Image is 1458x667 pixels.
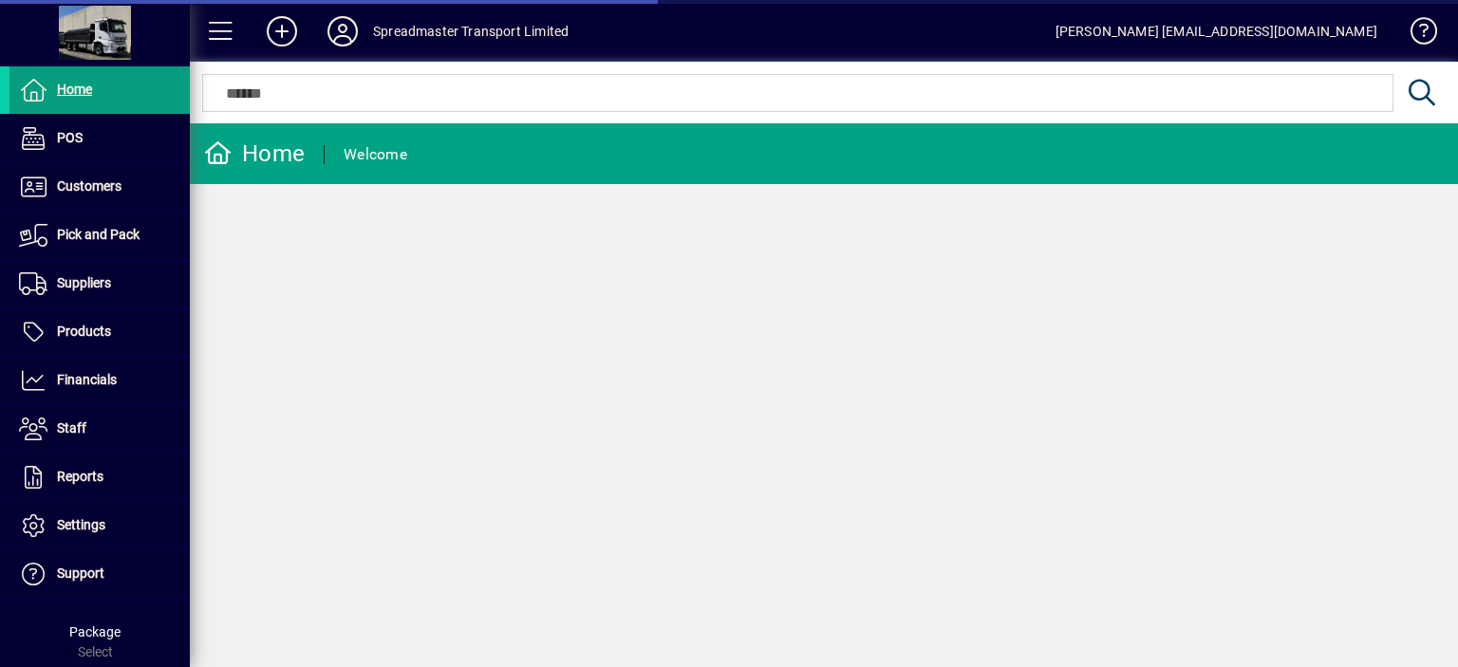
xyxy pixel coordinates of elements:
[57,420,86,435] span: Staff
[57,130,83,145] span: POS
[57,82,92,97] span: Home
[57,275,111,290] span: Suppliers
[9,550,190,598] a: Support
[57,227,140,242] span: Pick and Pack
[9,405,190,453] a: Staff
[1056,16,1377,46] div: [PERSON_NAME] [EMAIL_ADDRESS][DOMAIN_NAME]
[57,372,117,387] span: Financials
[9,502,190,549] a: Settings
[57,517,105,532] span: Settings
[57,178,121,194] span: Customers
[204,139,305,169] div: Home
[9,260,190,307] a: Suppliers
[57,324,111,339] span: Products
[9,212,190,259] a: Pick and Pack
[9,163,190,211] a: Customers
[9,115,190,162] a: POS
[252,14,312,48] button: Add
[57,565,104,581] span: Support
[9,308,190,356] a: Products
[312,14,373,48] button: Profile
[57,469,103,484] span: Reports
[69,624,121,639] span: Package
[9,357,190,404] a: Financials
[1396,4,1434,65] a: Knowledge Base
[344,139,407,170] div: Welcome
[9,454,190,501] a: Reports
[373,16,569,46] div: Spreadmaster Transport Limited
